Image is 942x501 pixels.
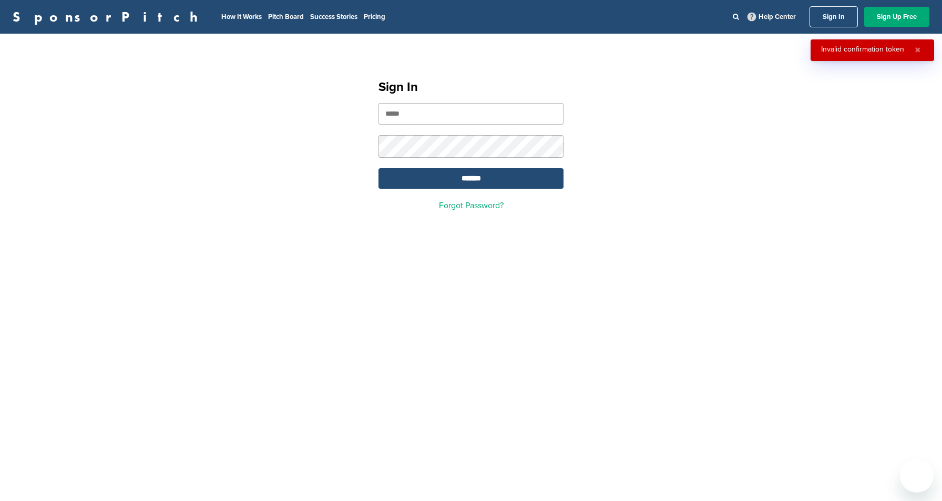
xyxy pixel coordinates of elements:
div: Invalid confirmation token [821,46,904,53]
a: Forgot Password? [439,200,504,211]
a: How It Works [221,13,262,21]
a: Help Center [745,11,798,23]
a: Success Stories [310,13,357,21]
h1: Sign In [378,78,564,97]
a: Sign Up Free [864,7,929,27]
a: Sign In [810,6,858,27]
a: Pitch Board [268,13,304,21]
a: Pricing [364,13,385,21]
a: SponsorPitch [13,10,204,24]
iframe: Button to launch messaging window [900,459,934,493]
button: Close [912,46,924,55]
